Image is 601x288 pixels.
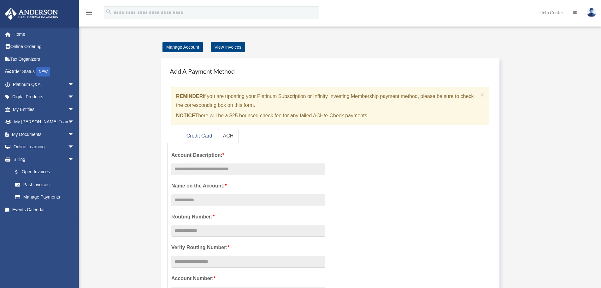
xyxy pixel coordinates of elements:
[4,28,84,40] a: Home
[105,9,112,15] i: search
[171,243,325,252] label: Verify Routing Number:
[176,113,195,118] strong: NOTICE
[171,181,325,190] label: Name on the Account:
[68,91,80,104] span: arrow_drop_down
[4,203,84,216] a: Events Calendar
[4,128,84,141] a: My Documentsarrow_drop_down
[171,87,489,125] div: if you are updating your Platinum Subscription or Infinity Investing Membership payment method, p...
[4,103,84,116] a: My Entitiesarrow_drop_down
[36,67,50,77] div: NEW
[4,91,84,103] a: Digital Productsarrow_drop_down
[480,91,485,98] button: Close
[68,128,80,141] span: arrow_drop_down
[176,94,203,99] strong: REMINDER
[68,116,80,129] span: arrow_drop_down
[171,151,325,160] label: Account Description:
[85,11,93,16] a: menu
[4,141,84,153] a: Online Learningarrow_drop_down
[167,64,493,78] h4: Add A Payment Method
[4,116,84,128] a: My [PERSON_NAME] Teamarrow_drop_down
[218,129,239,143] a: ACH
[3,8,60,20] img: Anderson Advisors Platinum Portal
[4,40,84,53] a: Online Ordering
[4,53,84,65] a: Tax Organizers
[4,65,84,78] a: Order StatusNEW
[171,274,325,283] label: Account Number:
[4,78,84,91] a: Platinum Q&Aarrow_drop_down
[19,168,22,176] span: $
[68,153,80,166] span: arrow_drop_down
[68,78,80,91] span: arrow_drop_down
[85,9,93,16] i: menu
[176,111,478,120] p: There will be a $25 bounced check fee for any failed ACH/e-Check payments.
[68,141,80,154] span: arrow_drop_down
[162,42,203,52] a: Manage Account
[171,212,325,221] label: Routing Number:
[9,178,84,191] a: Past Invoices
[9,166,84,179] a: $Open Invoices
[4,153,84,166] a: Billingarrow_drop_down
[181,129,217,143] a: Credit Card
[211,42,245,52] a: View Invoices
[587,8,596,17] img: User Pic
[9,191,80,204] a: Manage Payments
[480,91,485,98] span: ×
[68,103,80,116] span: arrow_drop_down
